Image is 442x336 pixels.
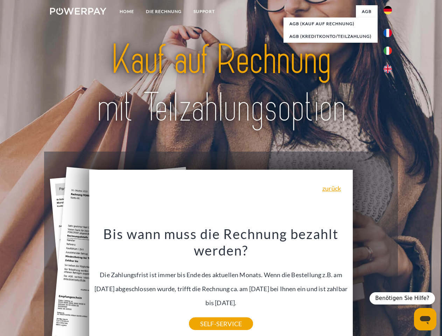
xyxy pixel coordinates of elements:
[370,292,435,304] div: Benötigen Sie Hilfe?
[140,5,188,18] a: DIE RECHNUNG
[384,65,392,73] img: en
[414,308,436,330] iframe: Schaltfläche zum Öffnen des Messaging-Fensters; Konversation läuft
[188,5,221,18] a: SUPPORT
[283,30,378,43] a: AGB (Kreditkonto/Teilzahlung)
[322,185,341,191] a: zurück
[50,8,106,15] img: logo-powerpay-white.svg
[384,29,392,37] img: fr
[93,225,349,324] div: Die Zahlungsfrist ist immer bis Ende des aktuellen Monats. Wenn die Bestellung z.B. am [DATE] abg...
[356,5,378,18] a: agb
[189,317,253,330] a: SELF-SERVICE
[93,225,349,259] h3: Bis wann muss die Rechnung bezahlt werden?
[384,6,392,14] img: de
[67,34,375,134] img: title-powerpay_de.svg
[384,47,392,55] img: it
[283,17,378,30] a: AGB (Kauf auf Rechnung)
[114,5,140,18] a: Home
